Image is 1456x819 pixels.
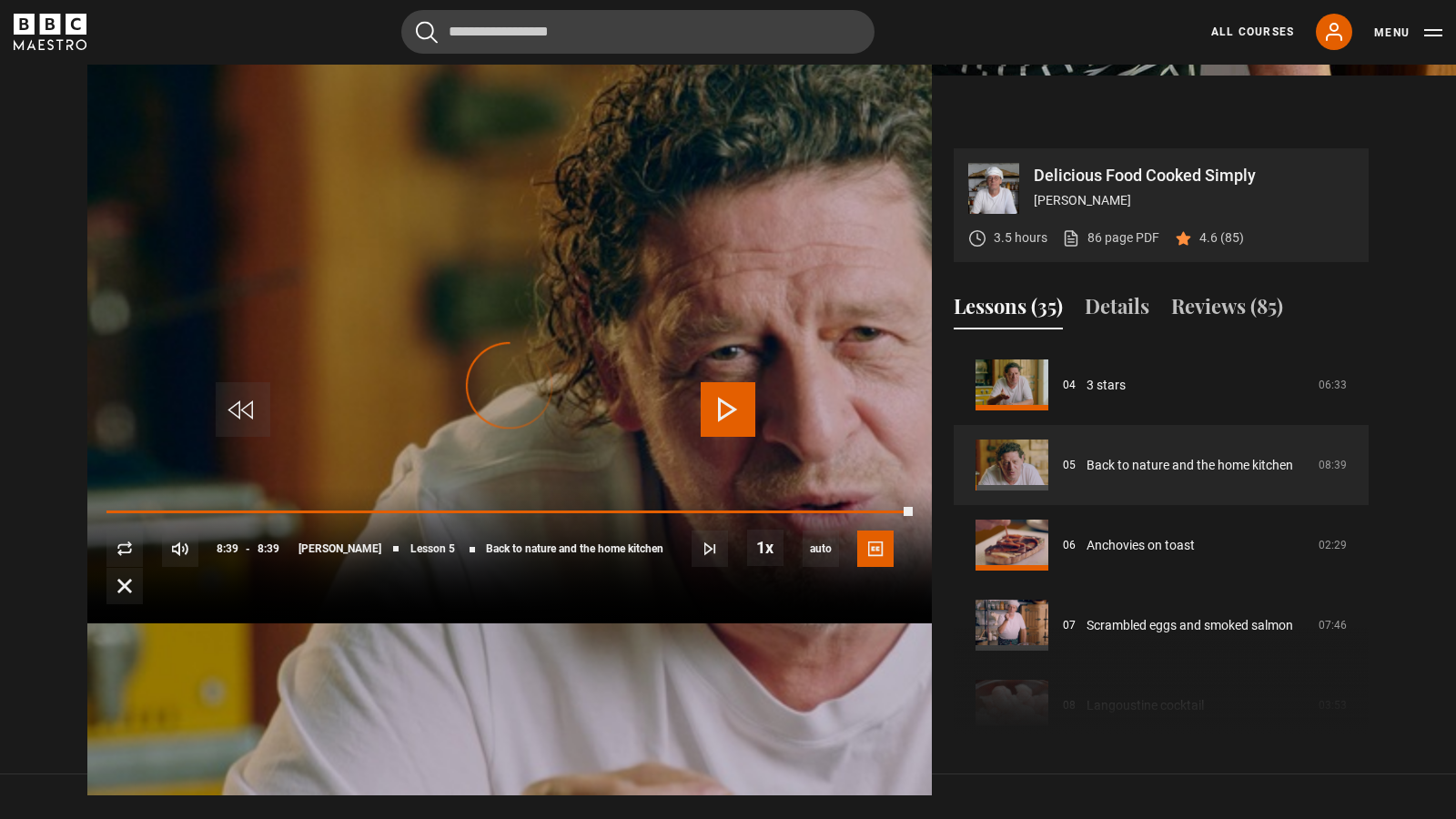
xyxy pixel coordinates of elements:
button: Lessons (35) [954,291,1063,329]
a: All Courses [1211,24,1294,40]
button: Toggle navigation [1374,24,1442,42]
a: Back to nature and the home kitchen [1087,456,1293,475]
a: 3 stars [1087,376,1126,395]
button: Submit the search query [416,21,438,44]
video-js: Video Player [87,148,932,623]
button: Reviews (85) [1171,291,1283,329]
a: 86 page PDF [1062,228,1159,248]
div: Current quality: 1080p [803,531,839,567]
span: 8:39 [258,532,279,565]
svg: BBC Maestro [14,14,86,50]
input: Search [401,10,875,54]
span: Back to nature and the home kitchen [486,543,663,554]
span: auto [803,531,839,567]
p: 4.6 (85) [1199,228,1244,248]
button: Next Lesson [692,531,728,567]
button: Fullscreen [106,568,143,604]
button: Captions [857,531,894,567]
span: [PERSON_NAME] [298,543,381,554]
p: Delicious Food Cooked Simply [1034,167,1354,184]
div: Progress Bar [106,511,913,514]
span: 8:39 [217,532,238,565]
span: Lesson 5 [410,543,455,554]
button: Replay [106,531,143,567]
a: Anchovies on toast [1087,536,1195,555]
a: Scrambled eggs and smoked salmon [1087,616,1293,635]
span: - [246,542,250,555]
button: Mute [162,531,198,567]
p: 3.5 hours [994,228,1047,248]
button: Playback Rate [747,530,784,566]
p: [PERSON_NAME] [1034,191,1354,210]
button: Details [1085,291,1149,329]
